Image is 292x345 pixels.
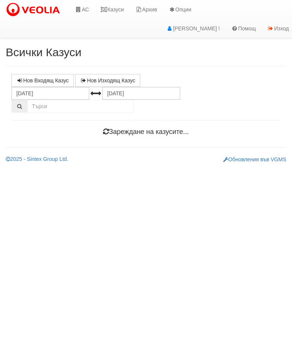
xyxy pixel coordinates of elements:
a: Нов Входящ Казус [11,74,74,87]
img: VeoliaLogo.png [6,2,63,18]
a: Нов Изходящ Казус [75,74,140,87]
input: Търсене по Идентификатор, Бл/Вх/Ап, Тип, Описание, Моб. Номер, Имейл, Файл, Коментар, [27,100,134,113]
a: 2025 - Sintex Group Ltd. [6,156,68,162]
h4: Зареждане на казусите... [11,128,281,136]
a: Помощ [225,19,262,38]
a: [PERSON_NAME] ! [160,19,225,38]
a: Обновления във VGMS [223,156,286,162]
h2: Всички Казуси [6,46,286,58]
